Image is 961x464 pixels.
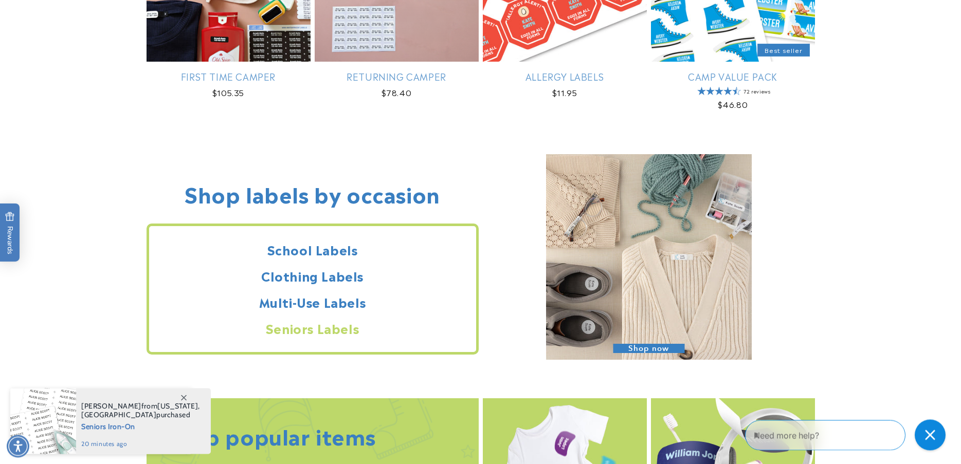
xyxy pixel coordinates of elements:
[745,416,951,454] iframe: Gorgias Floating Chat
[483,70,647,82] a: Allergy Labels
[546,154,752,363] a: Shop now
[81,410,156,419] span: [GEOGRAPHIC_DATA]
[651,70,815,82] a: Camp Value Pack
[149,242,476,257] h2: School Labels
[147,70,311,82] a: First Time Camper
[546,154,752,360] img: Senior labels collection
[81,402,200,419] span: from , purchased
[149,294,476,310] h2: Multi-Use Labels
[5,211,15,254] span: Rewards
[7,435,29,457] div: Accessibility Menu
[81,439,200,449] span: 20 minutes ago
[315,70,479,82] a: Returning Camper
[157,401,198,411] span: [US_STATE]
[149,320,476,336] h2: Seniors Labels
[613,344,684,353] span: Shop now
[165,422,376,449] h2: Shop popular items
[81,401,141,411] span: [PERSON_NAME]
[185,180,440,207] h2: Shop labels by occasion
[149,268,476,284] h2: Clothing Labels
[81,419,200,432] span: Seniors Iron-On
